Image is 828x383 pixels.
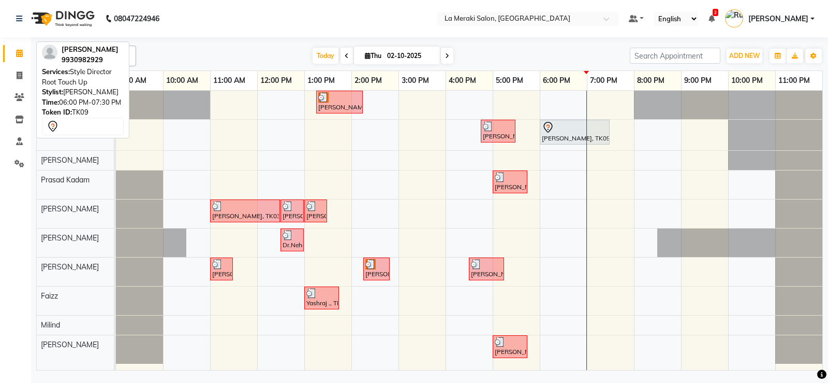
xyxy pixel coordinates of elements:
[282,230,303,250] div: Dr.Neha, TK02, 12:30 PM-01:00 PM, Hair Wash [DEMOGRAPHIC_DATA]
[540,73,573,88] a: 6:00 PM
[42,45,57,60] img: profile
[364,259,389,279] div: [PERSON_NAME], TK05, 02:15 PM-02:50 PM, Side Line (₹160),Clean shave (₹150)
[493,73,526,88] a: 5:00 PM
[42,67,70,76] span: Services:
[352,73,385,88] a: 2:00 PM
[62,45,119,53] span: [PERSON_NAME]
[494,337,526,357] div: [PERSON_NAME], TK08, 05:00 PM-05:45 PM, Bombini Lush Pedicure
[62,55,119,65] div: 9930982929
[282,201,303,221] div: [PERSON_NAME], TK04, 12:30 PM-01:00 PM, [MEDICAL_DATA] Massage with Olive Oil (30 Min)
[630,48,720,64] input: Search Appointment
[42,98,59,106] span: Time:
[41,320,60,330] span: Milind
[42,97,124,108] div: 06:00 PM-07:30 PM
[305,201,326,221] div: [PERSON_NAME], TK04, 01:00 PM-01:30 PM, Hair Wash [DEMOGRAPHIC_DATA]
[634,73,667,88] a: 8:00 PM
[776,73,812,88] a: 11:00 PM
[26,4,97,33] img: logo
[305,288,338,308] div: Yashraj ., TK06, 01:00 PM-01:45 PM, [PERSON_NAME] Haircut
[41,233,99,243] span: [PERSON_NAME]
[682,73,714,88] a: 9:00 PM
[587,73,620,88] a: 7:00 PM
[446,73,479,88] a: 4:00 PM
[729,73,765,88] a: 10:00 PM
[748,13,808,24] span: [PERSON_NAME]
[41,262,99,272] span: [PERSON_NAME]
[317,92,362,112] div: [PERSON_NAME], TK05, 01:15 PM-02:15 PM, Men's Hair Color Sylist level
[42,88,63,96] span: Stylist:
[727,49,762,63] button: ADD NEW
[482,121,514,141] div: [PERSON_NAME], TK07, 04:45 PM-05:30 PM, Style Director Level Men's Haircut
[362,52,384,60] span: Thu
[41,340,99,349] span: [PERSON_NAME]
[211,201,279,221] div: [PERSON_NAME], TK03, 11:00 AM-12:30 PM, Stylist Root Touch Up
[713,9,718,16] span: 2
[42,107,124,118] div: TK09
[41,175,90,185] span: Prasad Kadam
[494,172,526,192] div: [PERSON_NAME], TK07, 05:00 PM-05:45 PM, Stylist Level Men's Haircut
[41,204,99,214] span: [PERSON_NAME]
[313,48,338,64] span: Today
[258,73,294,88] a: 12:00 PM
[42,87,124,97] div: [PERSON_NAME]
[470,259,503,279] div: [PERSON_NAME], TK07, 04:30 PM-05:15 PM, [PERSON_NAME] Haircut
[725,9,743,27] img: Rupal Jagirdar
[211,259,232,279] div: [PERSON_NAME], TK01, 11:00 AM-11:30 AM, Premium [PERSON_NAME]
[116,73,149,88] a: 9:00 AM
[305,73,337,88] a: 1:00 PM
[164,73,201,88] a: 10:00 AM
[384,48,436,64] input: 2025-10-02
[211,73,248,88] a: 11:00 AM
[541,121,609,143] div: [PERSON_NAME], TK09, 06:00 PM-07:30 PM, Style Director Root Touch Up
[399,73,432,88] a: 3:00 PM
[41,155,99,165] span: [PERSON_NAME]
[42,108,72,116] span: Token ID:
[729,52,760,60] span: ADD NEW
[114,4,159,33] b: 08047224946
[41,291,58,301] span: Faizz
[42,67,112,86] span: Style Director Root Touch Up
[708,14,715,23] a: 2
